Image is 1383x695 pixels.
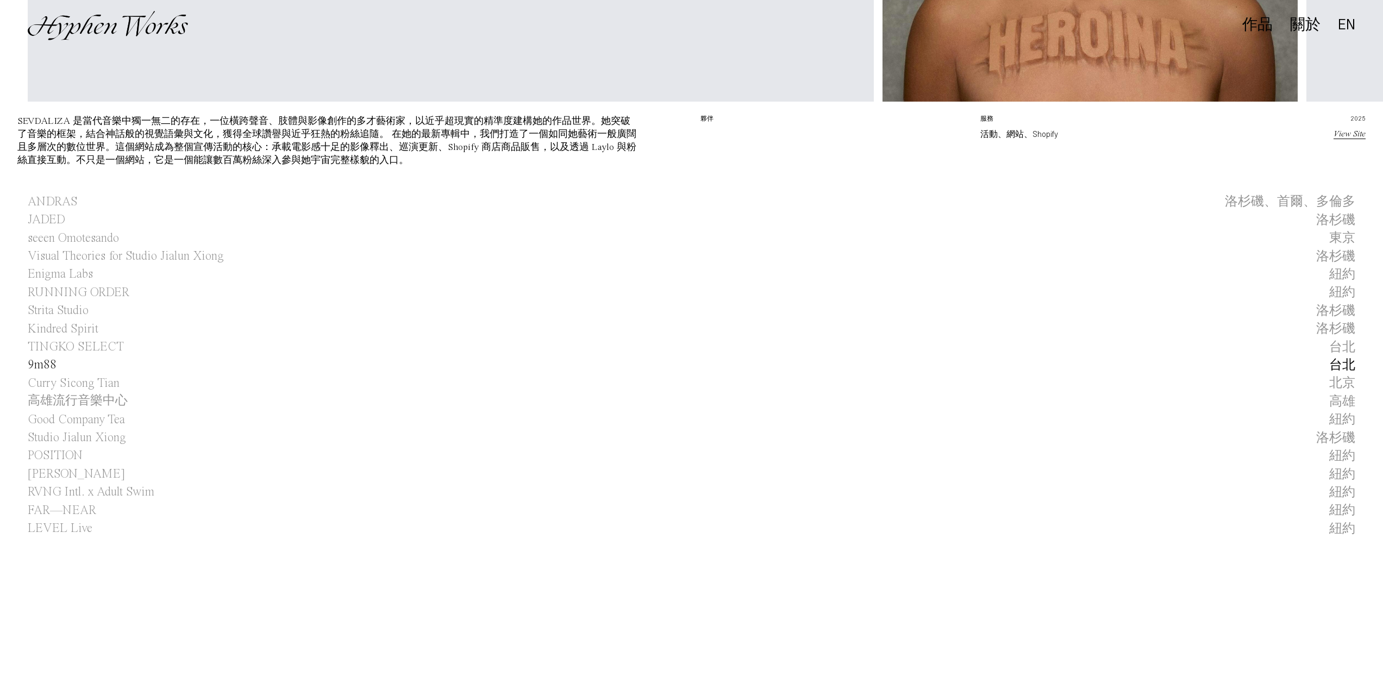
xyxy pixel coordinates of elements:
[28,229,119,247] span: seeen Omotesando
[28,320,98,338] span: Kindred Spirit
[28,447,83,465] span: POSITION
[1316,320,1355,337] div: 洛杉磯
[28,392,128,410] h1: 高雄流行音樂中心
[1329,339,1355,356] div: 台北
[1316,429,1355,447] div: 洛杉磯
[28,465,125,483] span: [PERSON_NAME]
[1329,393,1355,410] div: 高雄
[28,193,78,211] span: ANDRAS
[700,115,963,128] p: 夥伴
[1329,466,1355,483] div: 紐約
[28,483,154,501] span: RVNG Intl. x Adult Swim
[28,211,65,229] span: JADED
[1242,20,1273,32] a: 作品
[1329,284,1355,301] div: 紐約
[28,302,89,320] span: Strita Studio
[1290,20,1321,32] a: 關於
[28,11,188,40] img: Hyphen Works
[1329,411,1355,428] div: 紐約
[28,356,57,374] span: 9m88
[17,116,636,165] div: SEVDALIZA 是當代音樂中獨一無二的存在，一位橫跨聲音、肢體與影像創作的多才藝術家，以近乎超現實的精準度建構她的作品世界。她突破了音樂的框架，結合神話般的視覺語彙與文化，獲得全球讚譽與近乎...
[1334,130,1366,139] a: View Site
[28,338,124,356] span: TINGKO SELECT
[28,265,93,283] span: Enigma Labs
[28,502,96,519] span: FAR—NEAR
[1329,229,1355,247] div: 東京
[1329,484,1355,501] div: 紐約
[28,247,224,265] span: Visual Theories for Studio Jialun Xiong
[28,429,126,447] span: Studio Jialun Xiong
[980,115,1243,128] p: 服務
[28,411,125,429] span: Good Company Tea
[1329,520,1355,537] div: 紐約
[1242,17,1273,33] div: 作品
[1329,502,1355,519] div: 紐約
[1329,266,1355,283] div: 紐約
[1329,447,1355,465] div: 紐約
[980,128,1243,141] p: 活動、網站、Shopify
[1260,115,1366,128] p: 2025
[28,519,92,537] span: LEVEL Live
[28,284,129,302] span: RUNNING ORDER
[1329,374,1355,392] div: 北京
[1225,193,1355,210] div: 洛杉磯、首爾、多倫多
[1338,19,1355,30] a: EN
[1316,302,1355,320] div: 洛杉磯
[1290,17,1321,33] div: 關於
[1329,356,1355,374] div: 台北
[1316,248,1355,265] div: 洛杉磯
[1316,211,1355,229] div: 洛杉磯
[28,374,120,392] span: Curry Sicong Tian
